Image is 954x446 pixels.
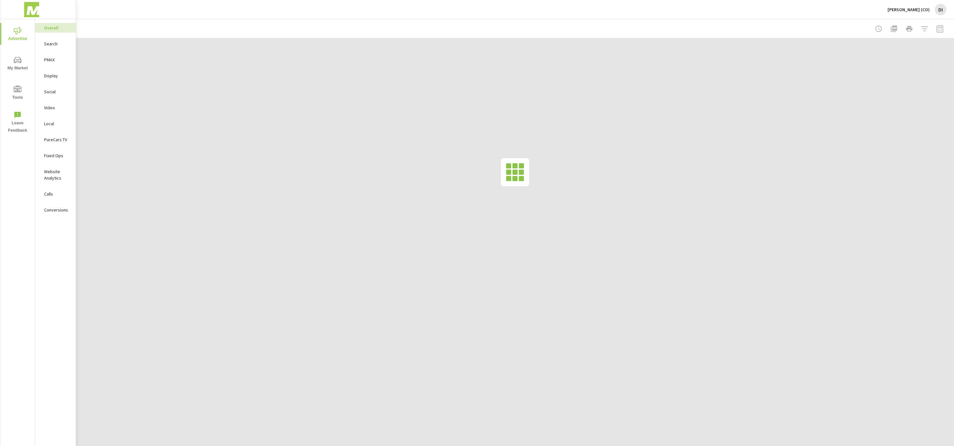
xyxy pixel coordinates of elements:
p: Search [44,41,71,47]
span: Tools [2,86,33,101]
p: PMAX [44,57,71,63]
p: PureCars TV [44,136,71,143]
p: Social [44,88,71,95]
p: Local [44,120,71,127]
p: Conversions [44,207,71,213]
div: Website Analytics [35,167,76,183]
div: PMAX [35,55,76,65]
div: PureCars TV [35,135,76,144]
p: Video [44,104,71,111]
div: nav menu [0,19,35,137]
span: My Market [2,56,33,72]
div: Conversions [35,205,76,215]
span: Advertise [2,27,33,42]
div: Video [35,103,76,112]
p: Display [44,73,71,79]
div: Display [35,71,76,81]
div: Calls [35,189,76,199]
p: Overall [44,25,71,31]
div: DI [935,4,946,15]
p: Website Analytics [44,168,71,181]
p: [PERSON_NAME] (CO) [888,7,930,12]
div: Overall [35,23,76,33]
div: Search [35,39,76,49]
div: Local [35,119,76,128]
span: Leave Feedback [2,111,33,134]
div: Fixed Ops [35,151,76,160]
p: Calls [44,191,71,197]
div: Social [35,87,76,96]
p: Fixed Ops [44,152,71,159]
